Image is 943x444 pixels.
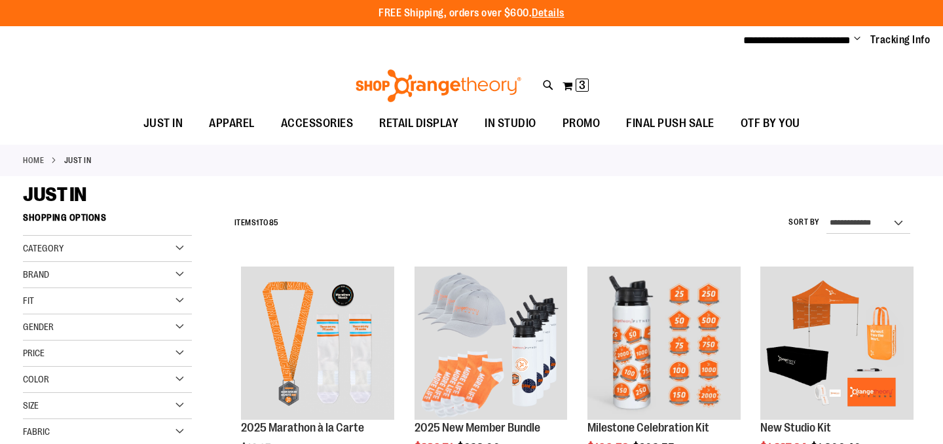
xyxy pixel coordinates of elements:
span: Fit [23,295,34,306]
span: ACCESSORIES [281,109,354,138]
span: Size [23,400,39,411]
img: Shop Orangetheory [354,69,523,102]
a: Milestone Celebration Kit [587,267,741,422]
span: 85 [269,218,279,227]
span: Category [23,243,64,253]
a: 2025 Marathon à la Carte [241,267,394,422]
p: FREE Shipping, orders over $600. [379,6,564,21]
img: New Studio Kit [760,267,914,420]
span: 1 [256,218,259,227]
a: Tracking Info [870,33,931,47]
span: Gender [23,322,54,332]
a: RETAIL DISPLAY [366,109,471,139]
span: JUST IN [23,183,86,206]
span: JUST IN [143,109,183,138]
img: 2025 New Member Bundle [415,267,568,420]
a: ACCESSORIES [268,109,367,139]
a: 2025 Marathon à la Carte [241,421,364,434]
a: 2025 New Member Bundle [415,267,568,422]
a: Home [23,155,44,166]
span: RETAIL DISPLAY [379,109,458,138]
button: Account menu [854,33,860,46]
a: IN STUDIO [471,109,549,139]
span: FINAL PUSH SALE [626,109,714,138]
img: 2025 Marathon à la Carte [241,267,394,420]
span: Color [23,374,49,384]
img: Milestone Celebration Kit [587,267,741,420]
strong: Shopping Options [23,206,192,236]
a: New Studio Kit [760,267,914,422]
a: PROMO [549,109,614,139]
a: 2025 New Member Bundle [415,421,540,434]
span: PROMO [563,109,601,138]
span: Price [23,348,45,358]
a: Milestone Celebration Kit [587,421,709,434]
a: Details [532,7,564,19]
h2: Items to [234,213,279,233]
a: OTF BY YOU [728,109,813,139]
a: New Studio Kit [760,421,831,434]
span: IN STUDIO [485,109,536,138]
label: Sort By [788,217,820,228]
span: APPAREL [209,109,255,138]
a: FINAL PUSH SALE [613,109,728,139]
a: JUST IN [130,109,196,138]
a: APPAREL [196,109,268,139]
span: 3 [579,79,585,92]
span: OTF BY YOU [741,109,800,138]
strong: JUST IN [64,155,92,166]
span: Brand [23,269,49,280]
span: Fabric [23,426,50,437]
